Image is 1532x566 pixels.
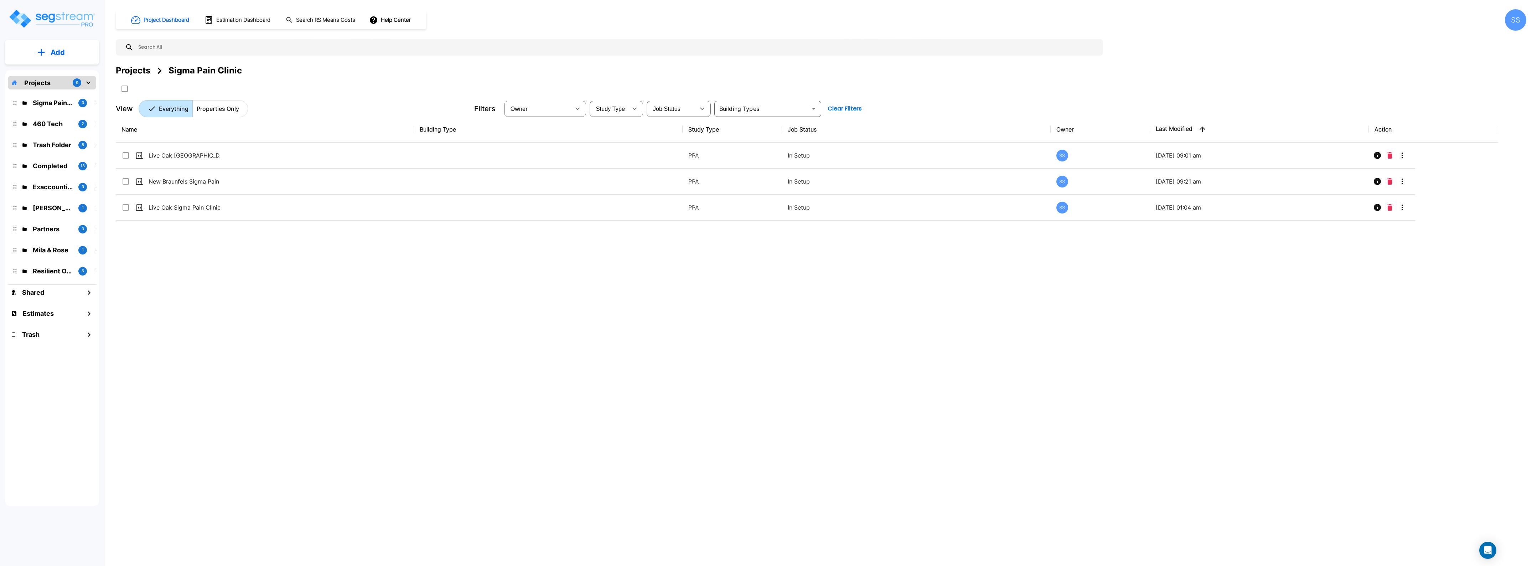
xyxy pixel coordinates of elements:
[1370,174,1385,189] button: Info
[1056,202,1068,213] div: SS
[683,117,782,143] th: Study Type
[149,151,220,160] p: Live Oak [GEOGRAPHIC_DATA]
[139,100,248,117] div: Platform
[296,16,355,24] h1: Search RS Means Costs
[596,106,625,112] span: Study Type
[149,203,220,212] p: Live Oak Sigma Pain Clinic
[116,103,133,114] p: View
[33,140,73,150] p: Trash Folder
[788,177,1045,186] p: In Setup
[82,226,84,232] p: 3
[76,80,78,86] p: 9
[688,177,776,186] p: PPA
[1385,200,1395,215] button: Delete
[33,266,73,276] p: Resilient Oilfield Holdings
[116,64,150,77] div: Projects
[128,12,193,28] button: Project Dashboard
[591,99,627,119] div: Select
[1479,542,1496,559] div: Open Intercom Messenger
[1370,148,1385,163] button: Info
[1395,148,1409,163] button: More-Options
[653,106,680,112] span: Job Status
[1051,117,1150,143] th: Owner
[23,309,54,318] h1: Estimates
[283,13,359,27] button: Search RS Means Costs
[788,203,1045,212] p: In Setup
[82,205,84,211] p: 1
[1056,150,1068,161] div: SS
[33,245,73,255] p: Mila & Rose
[1156,203,1363,212] p: [DATE] 01:04 am
[809,104,819,114] button: Open
[216,16,270,24] h1: Estimation Dashboard
[1156,177,1363,186] p: [DATE] 09:21 am
[1370,200,1385,215] button: Info
[33,182,73,192] p: Exaccountic Test Folder
[1369,117,1498,143] th: Action
[368,13,414,27] button: Help Center
[134,39,1099,56] input: Search All
[1056,176,1068,187] div: SS
[688,203,776,212] p: PPA
[51,47,65,58] p: Add
[506,99,570,119] div: Select
[1385,148,1395,163] button: Delete
[149,177,220,186] p: New Braunfels Sigma Pain Clinic
[33,224,73,234] p: Partners
[648,99,695,119] div: Select
[169,64,242,77] div: Sigma Pain Clinic
[82,268,84,274] p: 5
[116,117,414,143] th: Name
[1395,174,1409,189] button: More-Options
[716,104,807,114] input: Building Types
[1505,9,1526,31] div: SS
[782,117,1051,143] th: Job Status
[82,184,84,190] p: 3
[5,42,99,63] button: Add
[22,288,44,297] h1: Shared
[81,163,85,169] p: 13
[1395,200,1409,215] button: More-Options
[24,78,51,88] p: Projects
[474,103,496,114] p: Filters
[144,16,189,24] h1: Project Dashboard
[192,100,248,117] button: Properties Only
[33,98,73,108] p: Sigma Pain Clinic
[118,82,132,96] button: SelectAll
[1156,151,1363,160] p: [DATE] 09:01 am
[33,161,73,171] p: Completed
[159,104,188,113] p: Everything
[825,102,865,116] button: Clear Filters
[197,104,239,113] p: Properties Only
[139,100,193,117] button: Everything
[1150,117,1369,143] th: Last Modified
[82,121,84,127] p: 2
[414,117,683,143] th: Building Type
[511,106,528,112] span: Owner
[1385,174,1395,189] button: Delete
[788,151,1045,160] p: In Setup
[82,142,84,148] p: 8
[82,100,84,106] p: 3
[688,151,776,160] p: PPA
[82,247,84,253] p: 1
[33,119,73,129] p: 460 Tech
[8,9,95,29] img: Logo
[22,330,40,339] h1: Trash
[202,12,274,27] button: Estimation Dashboard
[33,203,73,213] p: McLane Rental Properties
